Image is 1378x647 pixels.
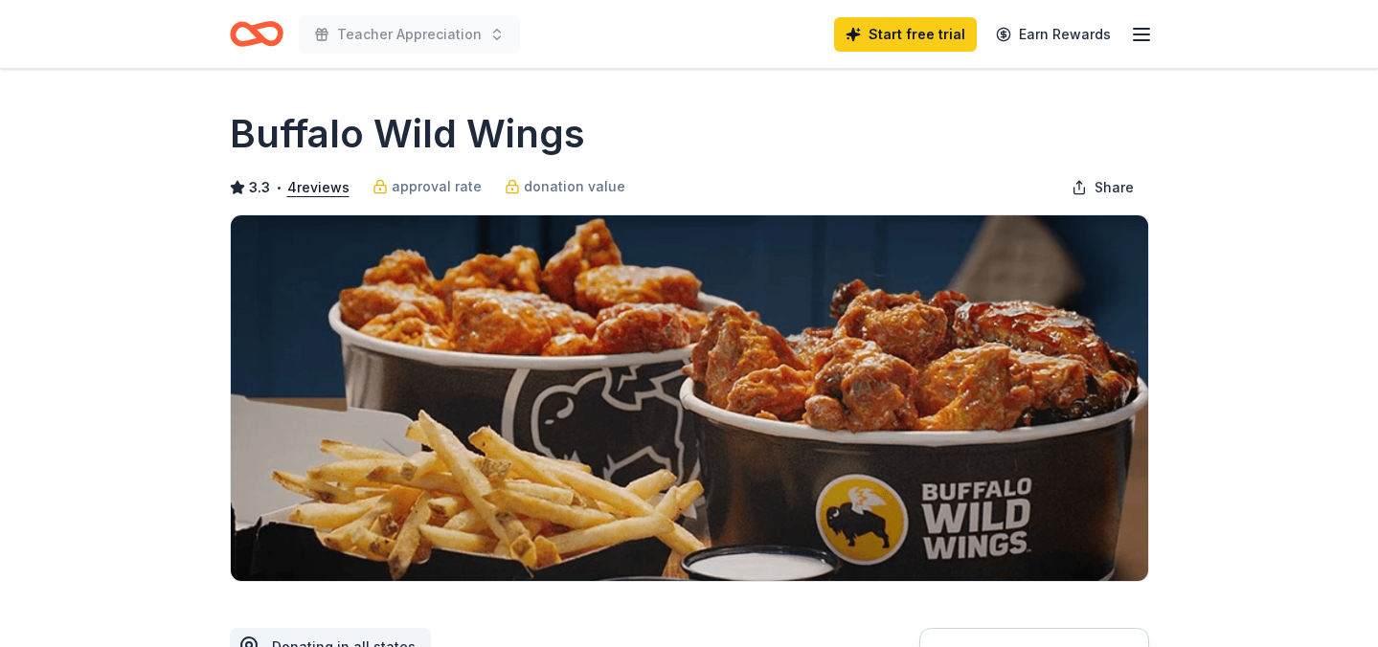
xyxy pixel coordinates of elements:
h1: Buffalo Wild Wings [230,107,585,161]
span: approval rate [392,175,482,198]
button: Share [1056,168,1149,207]
span: Share [1095,176,1134,199]
span: Teacher Appreciation [337,23,482,46]
a: Start free trial [834,17,977,52]
a: Home [230,11,283,56]
a: donation value [505,175,625,198]
img: Image for Buffalo Wild Wings [231,215,1148,581]
span: donation value [524,175,625,198]
span: • [275,180,282,195]
button: Teacher Appreciation [299,15,520,54]
a: Earn Rewards [984,17,1122,52]
button: 4reviews [287,176,350,199]
span: 3.3 [249,176,270,199]
a: approval rate [373,175,482,198]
